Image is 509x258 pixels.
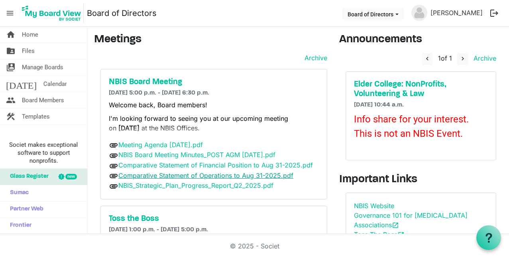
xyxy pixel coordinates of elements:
span: attachment [109,181,118,191]
span: attachment [109,161,118,171]
span: navigate_before [424,55,431,62]
a: NBIS Board Meeting [109,77,319,87]
span: Glass Register [6,169,49,185]
a: Meeting Agenda [DATE].pdf [118,141,203,149]
span: switch_account [6,59,16,75]
button: navigate_before [422,53,433,65]
span: Templates [22,108,50,124]
button: logout [486,5,503,22]
h3: Meetings [94,33,327,47]
span: home [6,27,16,43]
h6: [DATE] 5:00 p.m. - [DATE] 6:30 p.m. [109,89,319,97]
span: Societ makes exceptional software to support nonprofits. [4,141,84,165]
span: Files [22,43,35,59]
span: folder_shared [6,43,16,59]
a: Toss The Bossopen_in_new [354,230,405,238]
a: Archive [301,53,327,63]
span: [DATE] [6,76,37,92]
a: Toss the Boss [109,214,319,224]
span: open_in_new [397,231,405,238]
div: new [65,174,77,179]
span: Partner Web [6,201,43,217]
span: Board Members [22,92,64,108]
a: My Board View Logo [20,3,87,23]
span: attachment [109,171,118,181]
span: [DATE] 10:44 a.m. [354,102,404,108]
span: Sumac [6,185,29,201]
a: NBIS_Strategic_Plan_Progress_Report_Q2_2025.pdf [118,181,273,189]
span: Info share for your interest. This is not an NBIS Event. [354,114,469,139]
a: Comparative Statement of Operations to Aug 31-2025.pdf [118,171,293,179]
p: Welcome back, Board members! [109,100,319,110]
a: Archive [470,54,496,62]
b: [DATE] [118,124,140,132]
span: menu [2,6,18,21]
h6: [DATE] 1:00 p.m. - [DATE] 5:00 p.m. [109,226,319,234]
button: navigate_next [457,53,468,65]
span: people [6,92,16,108]
span: open_in_new [392,222,399,229]
a: Comparative Statement of Financial Position to Aug 31-2025.pdf [118,161,313,169]
a: Elder College: NonProfits, Volunteering & Law [354,80,488,99]
a: NBIS Website [354,202,394,210]
h3: Announcements [339,33,503,47]
span: of 1 [438,54,452,62]
span: Frontier [6,218,31,234]
span: Manage Boards [22,59,63,75]
img: no-profile-picture.svg [411,5,427,21]
a: NBIS Board Meeting Minutes_POST AGM [DATE].pdf [118,151,275,159]
img: My Board View Logo [20,3,84,23]
span: navigate_next [459,55,466,62]
a: © 2025 - Societ [230,242,279,250]
a: Board of Directors [87,5,157,21]
span: 1 [438,54,441,62]
p: I'm looking forward to seeing you at our upcoming meeting on at the NBIS Offices. [109,114,319,133]
button: Board of Directors dropdownbutton [342,8,404,20]
a: [PERSON_NAME] [427,5,486,21]
span: attachment [109,140,118,150]
span: Home [22,27,38,43]
span: construction [6,108,16,124]
span: attachment [109,151,118,160]
a: Governance 101 for [MEDICAL_DATA] Associationsopen_in_new [354,211,468,229]
h3: Important Links [339,173,503,187]
span: Calendar [43,76,67,92]
p: In addition to our regular business, we'll have two special guests: [109,137,319,146]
